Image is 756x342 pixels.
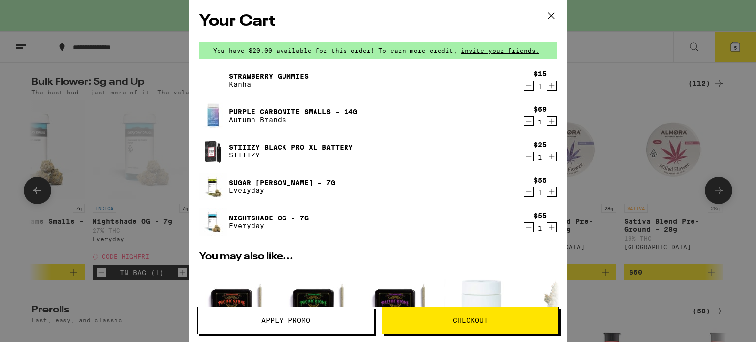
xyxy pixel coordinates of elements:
[457,47,543,54] span: invite your friends.
[534,176,547,184] div: $55
[199,267,273,341] img: Pacific Stone - Blue Dream 14-Pack - 7g
[526,267,600,341] img: Cannabiotix - Sweet N' Sour - 3.5g
[199,42,557,59] div: You have $20.00 available for this order! To earn more credit,invite your friends.
[534,212,547,219] div: $55
[199,66,227,94] img: Strawberry Gummies
[197,307,374,334] button: Apply Promo
[229,116,357,124] p: Autumn Brands
[534,105,547,113] div: $69
[363,267,437,341] img: Pacific Stone - PR OG 14-Pack - 7g
[547,116,557,126] button: Increment
[524,116,534,126] button: Decrement
[229,179,335,187] a: Sugar [PERSON_NAME] - 7g
[524,81,534,91] button: Decrement
[534,154,547,161] div: 1
[281,267,355,341] img: Pacific Stone - 805 Glue 14-Pack - 7g
[534,83,547,91] div: 1
[199,208,227,236] img: Nightshade OG - 7g
[6,7,71,15] span: Hi. Need any help?
[534,224,547,232] div: 1
[199,102,227,129] img: Purple Carbonite Smalls - 14g
[229,72,309,80] a: Strawberry Gummies
[534,141,547,149] div: $25
[547,81,557,91] button: Increment
[444,267,518,341] img: Pure Beauty - Gush Mints 1:1 - 3.5g
[199,10,557,32] h2: Your Cart
[524,152,534,161] button: Decrement
[229,187,335,194] p: Everyday
[229,80,309,88] p: Kanha
[547,187,557,197] button: Increment
[229,214,309,222] a: Nightshade OG - 7g
[199,137,227,165] img: STIIIZY Black Pro XL Battery
[524,222,534,232] button: Decrement
[261,317,310,324] span: Apply Promo
[229,143,353,151] a: STIIIZY Black Pro XL Battery
[199,252,557,262] h2: You may also like...
[229,151,353,159] p: STIIIZY
[229,222,309,230] p: Everyday
[547,152,557,161] button: Increment
[534,118,547,126] div: 1
[213,47,457,54] span: You have $20.00 available for this order! To earn more credit,
[199,173,227,200] img: Sugar Rush Smalls - 7g
[547,222,557,232] button: Increment
[453,317,488,324] span: Checkout
[534,189,547,197] div: 1
[229,108,357,116] a: Purple Carbonite Smalls - 14g
[524,187,534,197] button: Decrement
[534,70,547,78] div: $15
[382,307,559,334] button: Checkout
